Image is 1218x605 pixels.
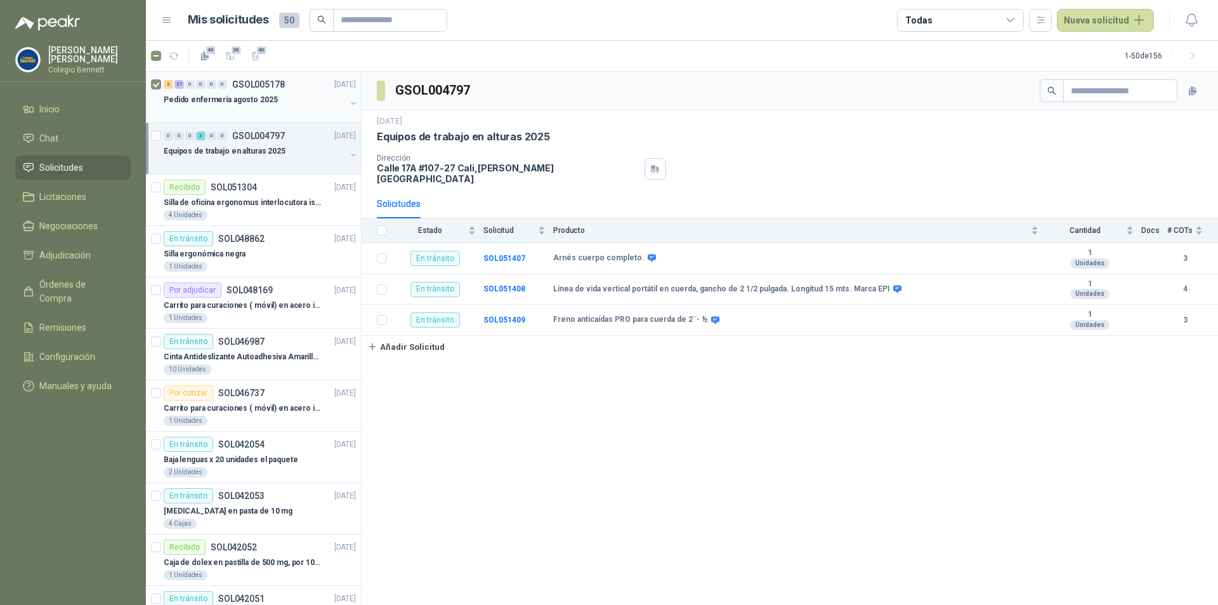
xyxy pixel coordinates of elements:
button: Añadir Solicitud [362,336,450,357]
a: Negociaciones [15,214,131,238]
div: 0 [207,80,216,89]
p: [DATE] [377,116,402,128]
div: 3 [164,80,173,89]
b: SOL051408 [483,284,525,293]
p: Equipos de trabajo en alturas 2025 [377,130,550,143]
p: GSOL004797 [232,131,285,140]
th: Producto [553,218,1046,243]
div: 4 Unidades [164,210,207,220]
div: 0 [164,131,173,140]
a: Por adjudicarSOL048169[DATE] Carrito para curaciones ( móvil) en acero inoxidable1 Unidades [146,277,361,329]
a: Configuración [15,345,131,369]
span: Órdenes de Compra [39,277,119,305]
p: Pedido enfermería agosto 2025 [164,94,278,106]
span: 26 [230,45,242,55]
p: Equipos de trabajo en alturas 2025 [164,145,285,157]
span: Inicio [39,102,60,116]
div: Por adjudicar [164,283,221,298]
p: SOL042053 [218,491,265,500]
p: GSOL005178 [232,80,285,89]
span: Manuales y ayuda [39,379,112,393]
div: 1 Unidades [164,262,207,272]
p: SOL042052 [211,543,257,552]
span: 50 [279,13,299,28]
div: 1 - 50 de 156 [1125,46,1203,66]
div: En tránsito [410,282,460,297]
p: [DATE] [334,79,356,91]
a: Órdenes de Compra [15,272,131,310]
span: # COTs [1167,226,1193,235]
b: 4 [1167,283,1203,295]
div: 1 Unidades [164,416,207,426]
p: [DATE] [334,130,356,142]
a: En tránsitoSOL042054[DATE] Baja lenguas x 20 unidades el paquete2 Unidades [146,432,361,483]
div: Solicitudes [377,197,421,211]
p: Carrito para curaciones ( móvil) en acero inoxidable [164,402,322,415]
a: 0 0 0 3 0 0 GSOL004797[DATE] Equipos de trabajo en alturas 2025 [164,128,358,169]
th: Estado [395,218,483,243]
b: Freno anticaídas PRO para cuerda de 2¨- ½ [553,315,708,325]
a: Chat [15,126,131,150]
img: Company Logo [16,48,40,72]
div: 4 Cajas [164,519,197,529]
a: Licitaciones [15,185,131,209]
span: search [1047,86,1056,95]
p: SOL042054 [218,440,265,449]
b: SOL051409 [483,316,525,324]
p: Dirección [377,154,639,163]
th: Docs [1141,218,1167,243]
span: Chat [39,131,58,145]
div: Unidades [1070,320,1110,330]
p: Silla de oficina ergonomus interlocutora isósceles azul [164,197,322,209]
img: Logo peakr [15,15,80,30]
p: Silla ergonómica negra [164,248,246,260]
div: 0 [185,131,195,140]
span: Licitaciones [39,190,86,204]
p: Carrito para curaciones ( móvil) en acero inoxidable [164,300,322,312]
p: [DATE] [334,387,356,399]
div: En tránsito [410,251,460,266]
p: SOL042051 [218,594,265,603]
a: Inicio [15,97,131,121]
b: 1 [1046,279,1134,289]
a: RecibidoSOL042052[DATE] Caja de dolex en pastilla de 500 mg, por 100 tabletas1 Unidades [146,535,361,586]
p: [DATE] [334,490,356,502]
button: Nueva solicitud [1057,9,1154,32]
b: 1 [1046,310,1134,320]
p: [PERSON_NAME] [PERSON_NAME] [48,46,131,63]
span: Configuración [39,350,95,364]
div: Recibido [164,180,206,195]
span: Negociaciones [39,219,98,233]
div: Unidades [1070,258,1110,269]
a: En tránsitoSOL046987[DATE] Cinta Antideslizante Autoadhesiva Amarillo/Negra10 Unidades [146,329,361,380]
b: 1 [1046,248,1134,258]
span: 40 [205,45,217,55]
a: Solicitudes [15,156,131,180]
div: 1 Unidades [164,313,207,323]
p: SOL046737 [218,389,265,397]
p: [DATE] [334,284,356,296]
button: 40 [195,46,215,66]
p: Cinta Antideslizante Autoadhesiva Amarillo/Negra [164,351,322,363]
div: En tránsito [410,312,460,328]
a: Por cotizarSOL046737[DATE] Carrito para curaciones ( móvil) en acero inoxidable1 Unidades [146,380,361,432]
span: Producto [553,226,1028,235]
b: 3 [1167,314,1203,326]
div: Recibido [164,540,206,555]
p: [DATE] [334,336,356,348]
a: 3 37 0 0 0 0 GSOL005178[DATE] Pedido enfermería agosto 2025 [164,77,358,117]
span: Solicitudes [39,161,83,175]
p: Calle 17A #107-27 Cali , [PERSON_NAME][GEOGRAPHIC_DATA] [377,163,639,184]
p: Caja de dolex en pastilla de 500 mg, por 100 tabletas [164,557,322,569]
th: Solicitud [483,218,553,243]
span: Cantidad [1046,226,1123,235]
span: Remisiones [39,321,86,335]
p: SOL048862 [218,234,265,243]
p: SOL048169 [226,286,273,295]
a: RecibidoSOL051304[DATE] Silla de oficina ergonomus interlocutora isósceles azul4 Unidades [146,175,361,226]
div: 0 [207,131,216,140]
a: Adjudicación [15,243,131,267]
p: SOL046987 [218,337,265,346]
p: [DATE] [334,233,356,245]
a: En tránsitoSOL042053[DATE] [MEDICAL_DATA] en pasta de 10 mg4 Cajas [146,483,361,535]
